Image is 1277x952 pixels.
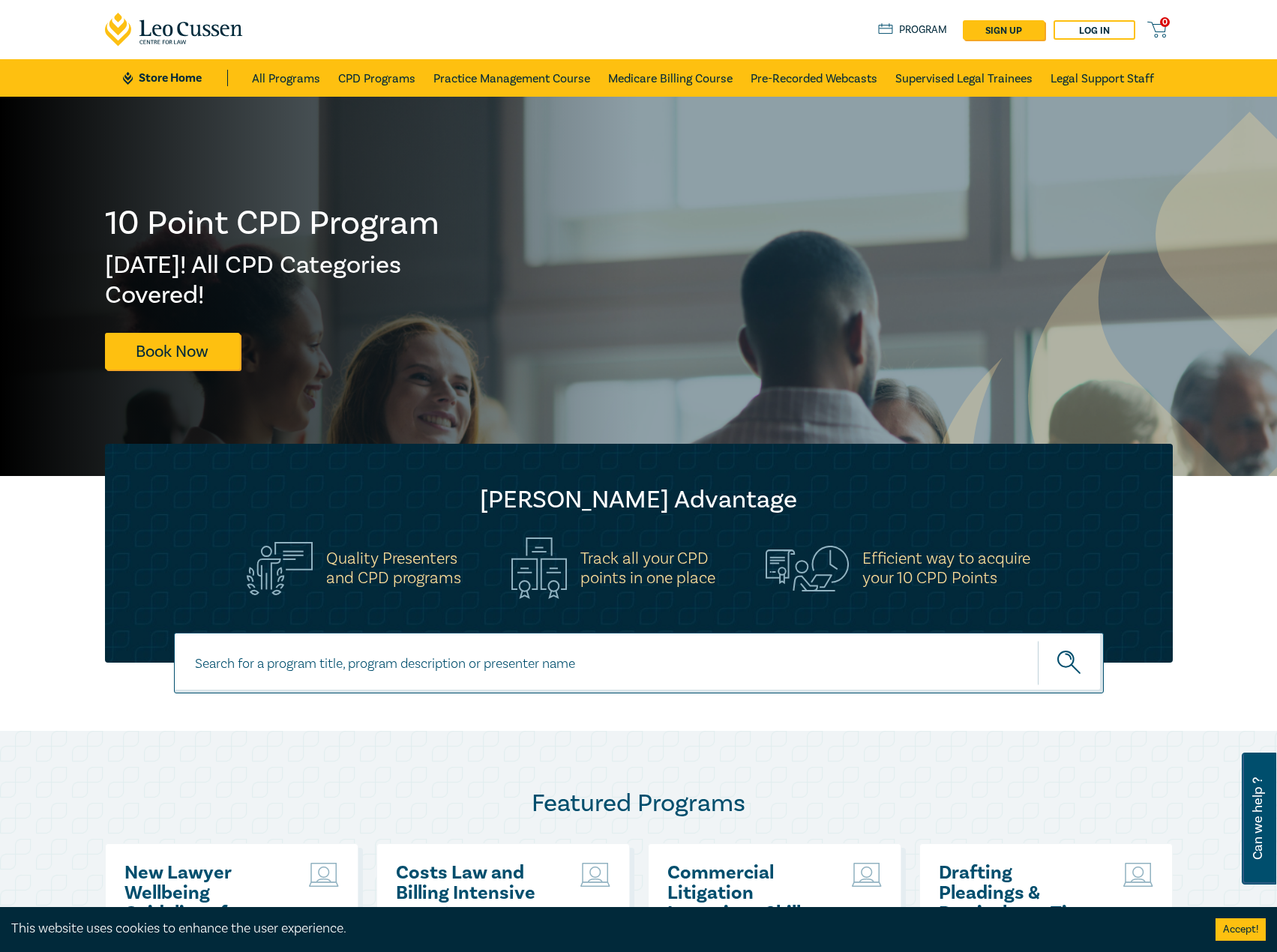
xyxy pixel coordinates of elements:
[1054,20,1135,40] a: Log in
[11,919,1193,939] div: This website uses cookies to enhance the user experience.
[338,59,415,97] a: CPD Programs
[1160,17,1170,27] span: 0
[1216,918,1266,941] button: Accept cookies
[252,59,320,97] a: All Programs
[963,20,1045,40] a: sign up
[326,549,461,588] h5: Quality Presenters and CPD programs
[580,549,715,588] h5: Track all your CPD points in one place
[1251,762,1265,876] span: Can we help ?
[667,863,829,924] a: Commercial Litigation Intensive - Skills and Strategies for Success in Commercial Disputes
[123,70,227,86] a: Store Home
[105,789,1173,819] h2: Featured Programs
[174,633,1104,693] input: Search for a program title, program description or presenter name
[878,22,948,38] a: Program
[105,333,240,370] a: Book Now
[895,59,1033,97] a: Supervised Legal Trainees
[105,204,441,243] h1: 10 Point CPD Program
[433,59,590,97] a: Practice Management Course
[1051,59,1154,97] a: Legal Support Staff
[124,863,286,924] a: New Lawyer Wellbeing Guidelines for Legal Workplaces
[396,863,557,903] a: Costs Law and Billing Intensive
[511,537,567,599] img: Track all your CPD<br>points in one place
[852,863,882,887] img: Live Stream
[751,59,877,97] a: Pre-Recorded Webcasts
[766,546,849,591] img: Efficient way to acquire<br>your 10 CPD Points
[105,250,441,310] h2: [DATE]! All CPD Categories Covered!
[309,863,339,887] img: Live Stream
[396,903,557,923] p: ( September 2025 )
[580,863,610,887] img: Live Stream
[862,549,1030,588] h5: Efficient way to acquire your 10 CPD Points
[608,59,733,97] a: Medicare Billing Course
[135,485,1143,515] h2: [PERSON_NAME] Advantage
[1123,863,1153,887] img: Live Stream
[939,863,1100,924] a: Drafting Pleadings & Particulars – Tips & Traps
[247,542,313,595] img: Quality Presenters<br>and CPD programs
